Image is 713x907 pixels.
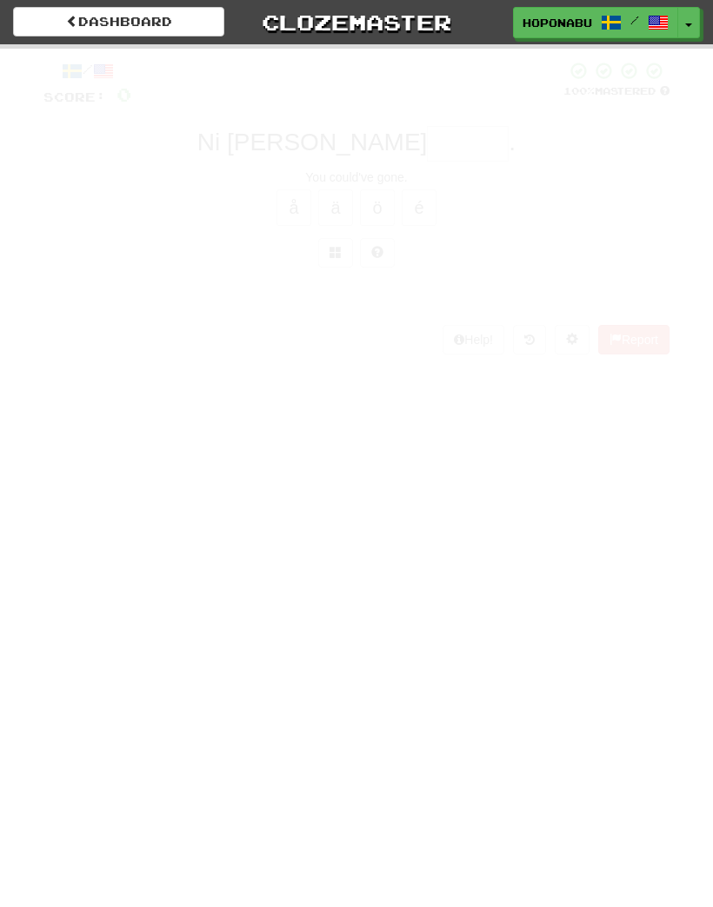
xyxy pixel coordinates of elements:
[117,83,131,105] span: 0
[513,325,546,354] button: Round history (alt+y)
[523,15,592,30] span: HopOnABus
[303,276,410,316] button: Submit
[402,189,436,226] button: é
[563,85,595,96] span: 100 %
[416,45,428,63] span: 0
[598,325,670,354] button: Report
[197,129,428,156] span: Ni [PERSON_NAME]
[513,7,678,38] a: HopOnABus /
[577,45,602,63] span: 10
[563,84,670,98] div: Mastered
[318,238,353,268] button: Switch sentence to multiple choice alt+p
[43,89,106,104] span: Score:
[360,189,395,226] button: ö
[250,7,462,37] a: Clozemaster
[13,7,224,36] a: Dashboard
[360,238,395,268] button: Single letter hint - you only get 1 per sentence and score half the points! alt+h
[509,129,516,156] span: .
[212,45,224,63] span: 0
[43,61,131,83] div: /
[277,189,311,226] button: å
[443,325,504,354] button: Help!
[318,189,353,226] button: ä
[630,14,639,26] span: /
[43,169,670,186] div: You could've gone.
